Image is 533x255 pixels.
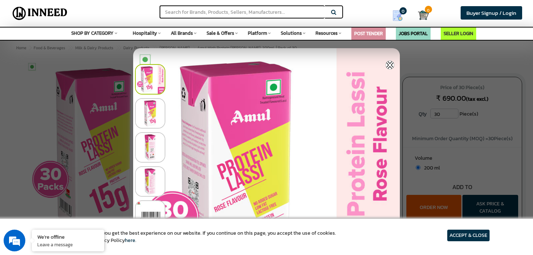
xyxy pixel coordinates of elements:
span: Solutions [281,30,302,37]
img: 75426-cart_default.jpg [135,98,165,129]
img: 75425-cart_default.jpg [135,64,165,95]
span: 0 [399,7,407,14]
a: here [125,237,135,244]
a: Buyer Signup / Login [461,6,522,20]
article: ACCEPT & CLOSE [447,230,490,241]
article: We use cookies to ensure you get the best experience on our website. If you continue on this page... [43,230,336,244]
img: inneed-close-icon.png [385,60,394,70]
a: SELLER LOGIN [444,30,473,37]
span: Platform [248,30,267,37]
span: Sale & Offers [207,30,234,37]
span: SHOP BY CATEGORY [71,30,114,37]
img: Show My Quotes [392,10,403,21]
img: Inneed.Market [10,4,70,22]
a: JOBS PORTAL [399,30,428,37]
a: Cart 0 [418,7,423,23]
div: We're offline [37,233,99,240]
img: 75429-cart_default.jpg [135,200,165,231]
img: 75427-cart_default.jpg [135,132,165,163]
span: Resources [316,30,338,37]
input: Search for Brands, Products, Sellers, Manufacturers... [160,5,325,18]
span: 0 [425,6,432,13]
p: Leave a message [37,241,99,248]
span: All Brands [171,30,193,37]
span: Hospitality [133,30,157,37]
a: my Quotes 0 [383,7,418,24]
span: Buyer Signup / Login [466,9,516,17]
img: 75428-cart_default.jpg [135,166,165,197]
img: Cart [418,10,429,21]
a: POST TENDER [354,30,383,37]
